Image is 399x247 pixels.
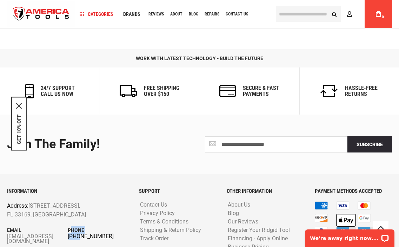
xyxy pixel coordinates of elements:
[222,9,251,19] a: Contact Us
[167,9,186,19] a: About
[138,202,169,208] a: Contact Us
[186,9,201,19] a: Blog
[226,227,292,234] a: Register Your Ridgid Tool
[7,188,128,194] h6: INFORMATION
[41,85,75,97] h6: 24/7 support call us now
[7,226,68,234] p: Email
[315,188,392,194] h6: PAYMENT METHODS ACCEPTED
[68,234,128,239] a: [PHONE_NUMBER]
[226,12,248,16] span: Contact Us
[138,227,203,234] a: Shipping & Return Policy
[201,9,222,19] a: Repairs
[148,12,164,16] span: Reviews
[243,85,279,97] h6: secure & fast payments
[16,103,22,109] button: Close
[189,12,198,16] span: Blog
[345,85,378,97] h6: Hassle-Free Returns
[145,9,167,19] a: Reviews
[7,234,68,244] a: [EMAIL_ADDRESS][DOMAIN_NAME]
[300,225,399,247] iframe: LiveChat chat widget
[7,1,75,27] a: store logo
[226,235,290,242] a: Financing - Apply Online
[7,201,104,219] p: [STREET_ADDRESS], FL 33169, [GEOGRAPHIC_DATA]
[7,1,75,27] img: America Tools
[77,9,117,19] a: Categories
[68,226,128,234] p: Phone
[382,15,384,19] span: 0
[226,219,260,225] a: Our Reviews
[138,235,170,242] a: Track Order
[226,202,252,208] a: About Us
[347,136,392,152] button: Subscribe
[138,210,177,217] a: Privacy Policy
[138,219,190,225] a: Terms & Conditions
[16,114,22,144] button: GET 10% OFF
[139,188,216,194] h6: SUPPORT
[205,12,219,16] span: Repairs
[226,210,241,217] a: Blog
[120,9,144,19] a: Brands
[80,12,113,17] span: Categories
[227,188,304,194] h6: OTHER INFORMATION
[7,137,194,151] div: Join the Family!
[357,142,383,147] span: Subscribe
[7,202,28,209] span: Address:
[123,12,140,17] span: Brands
[16,103,22,109] svg: close icon
[327,7,341,21] button: Search
[170,12,182,16] span: About
[144,85,179,97] h6: Free Shipping Over $150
